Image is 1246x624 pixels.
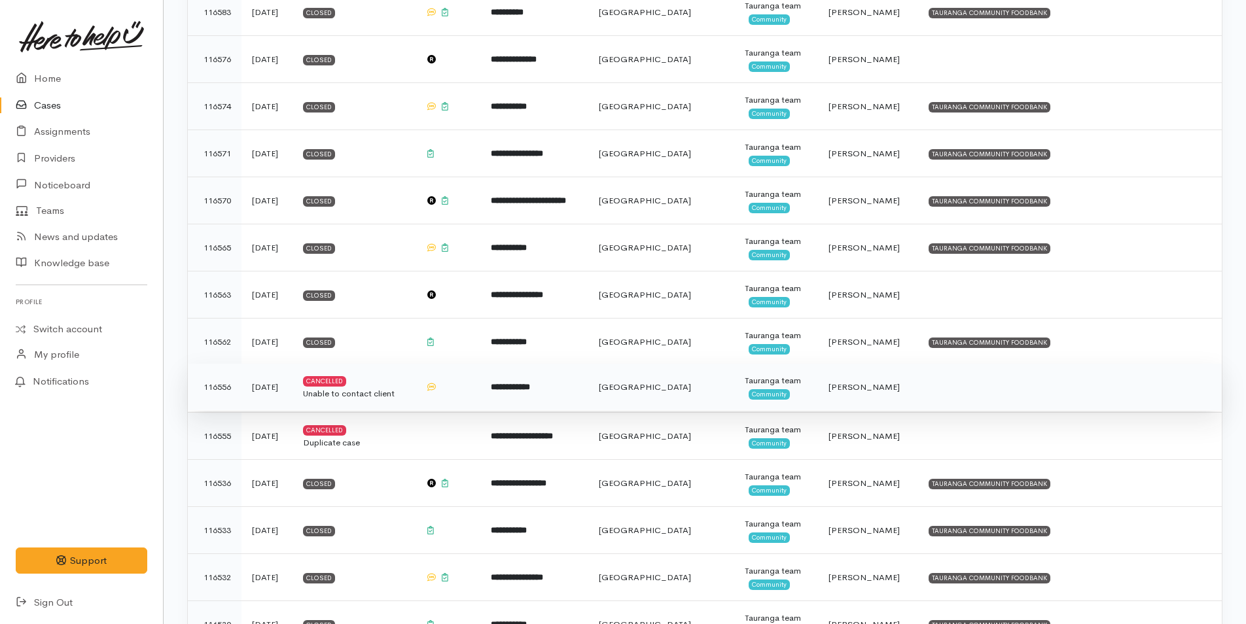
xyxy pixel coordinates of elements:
[303,479,335,489] div: Closed
[241,413,293,460] td: [DATE]
[929,479,1050,489] div: TAURANGA COMMUNITY FOODBANK
[188,413,241,460] td: 116555
[745,423,808,436] div: Tauranga team
[929,526,1050,536] div: TAURANGA COMMUNITY FOODBANK
[745,517,808,530] div: Tauranga team
[241,130,293,177] td: [DATE]
[828,101,900,112] span: [PERSON_NAME]
[745,470,808,483] div: Tauranga team
[241,364,293,411] td: [DATE]
[188,130,241,177] td: 116571
[745,282,808,295] div: Tauranga team
[303,387,404,400] div: Unable to contact client
[599,289,691,300] span: [GEOGRAPHIC_DATA]
[303,8,335,18] div: Closed
[929,338,1050,348] div: TAURANGA COMMUNITY FOODBANK
[241,507,293,554] td: [DATE]
[599,336,691,347] span: [GEOGRAPHIC_DATA]
[241,83,293,130] td: [DATE]
[749,14,790,25] span: Community
[599,101,691,112] span: [GEOGRAPHIC_DATA]
[303,149,335,160] div: Closed
[241,271,293,319] td: [DATE]
[828,195,900,206] span: [PERSON_NAME]
[745,188,808,201] div: Tauranga team
[828,572,900,583] span: [PERSON_NAME]
[599,525,691,536] span: [GEOGRAPHIC_DATA]
[303,376,346,387] div: Cancelled
[828,54,900,65] span: [PERSON_NAME]
[929,8,1050,18] div: TAURANGA COMMUNITY FOODBANK
[303,196,335,207] div: Closed
[749,156,790,166] span: Community
[241,319,293,366] td: [DATE]
[929,149,1050,160] div: TAURANGA COMMUNITY FOODBANK
[828,289,900,300] span: [PERSON_NAME]
[599,242,691,253] span: [GEOGRAPHIC_DATA]
[828,477,900,489] span: [PERSON_NAME]
[188,83,241,130] td: 116574
[929,102,1050,113] div: TAURANGA COMMUNITY FOODBANK
[303,573,335,583] div: Closed
[749,109,790,119] span: Community
[188,460,241,507] td: 116536
[828,242,900,253] span: [PERSON_NAME]
[745,374,808,387] div: Tauranga team
[303,338,335,348] div: Closed
[749,297,790,307] span: Community
[188,319,241,366] td: 116562
[749,61,790,72] span: Community
[749,250,790,260] span: Community
[16,547,147,574] button: Support
[303,102,335,113] div: Closed
[828,148,900,159] span: [PERSON_NAME]
[188,224,241,271] td: 116565
[303,243,335,254] div: Closed
[749,532,790,543] span: Community
[303,526,335,536] div: Closed
[745,46,808,60] div: Tauranga team
[745,94,808,107] div: Tauranga team
[749,203,790,213] span: Community
[188,364,241,411] td: 116556
[16,293,147,311] h6: Profile
[599,381,691,392] span: [GEOGRAPHIC_DATA]
[241,554,293,601] td: [DATE]
[188,271,241,319] td: 116563
[241,224,293,271] td: [DATE]
[303,436,404,449] div: Duplicate case
[828,525,900,536] span: [PERSON_NAME]
[188,36,241,83] td: 116576
[599,54,691,65] span: [GEOGRAPHIC_DATA]
[745,329,808,342] div: Tauranga team
[241,36,293,83] td: [DATE]
[749,485,790,496] span: Community
[749,580,790,590] span: Community
[745,235,808,248] div: Tauranga team
[241,460,293,507] td: [DATE]
[303,55,335,65] div: Closed
[828,336,900,347] span: [PERSON_NAME]
[599,430,691,442] span: [GEOGRAPHIC_DATA]
[599,7,691,18] span: [GEOGRAPHIC_DATA]
[749,389,790,400] span: Community
[828,430,900,442] span: [PERSON_NAME]
[749,344,790,355] span: Community
[828,381,900,392] span: [PERSON_NAME]
[599,572,691,583] span: [GEOGRAPHIC_DATA]
[929,573,1050,583] div: TAURANGA COMMUNITY FOODBANK
[599,148,691,159] span: [GEOGRAPHIC_DATA]
[599,195,691,206] span: [GEOGRAPHIC_DATA]
[599,477,691,489] span: [GEOGRAPHIC_DATA]
[745,141,808,154] div: Tauranga team
[745,564,808,578] div: Tauranga team
[303,425,346,436] div: Cancelled
[241,177,293,224] td: [DATE]
[188,554,241,601] td: 116532
[929,243,1050,254] div: TAURANGA COMMUNITY FOODBANK
[749,438,790,449] span: Community
[188,177,241,224] td: 116570
[929,196,1050,207] div: TAURANGA COMMUNITY FOODBANK
[303,290,335,301] div: Closed
[828,7,900,18] span: [PERSON_NAME]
